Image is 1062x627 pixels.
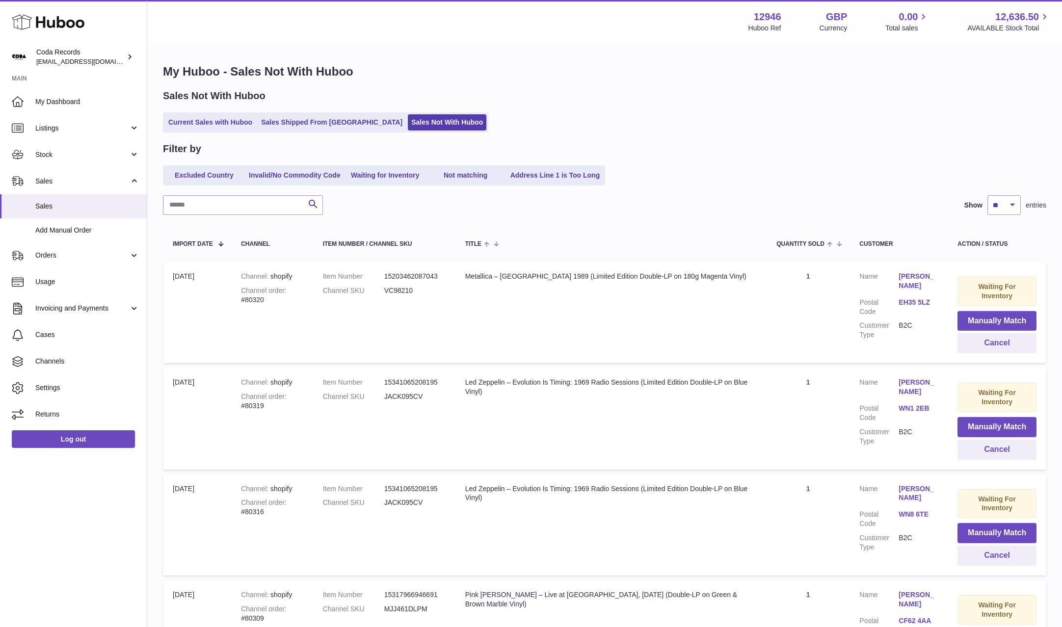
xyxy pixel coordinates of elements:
dt: Customer Type [859,321,899,340]
dt: Item Number [323,378,384,387]
a: Log out [12,430,135,448]
strong: 12946 [754,10,781,24]
a: Sales Shipped From [GEOGRAPHIC_DATA] [258,114,406,131]
dd: 15317966946691 [384,590,446,600]
a: WN1 2EB [899,404,938,413]
a: 12,636.50 AVAILABLE Stock Total [967,10,1050,33]
a: 1 [806,272,810,280]
dd: MJJ461DLPM [384,604,446,614]
div: shopify [241,484,303,494]
dt: Name [859,378,899,399]
strong: GBP [826,10,847,24]
a: CF62 4AA [899,616,938,626]
h2: Filter by [163,142,201,156]
a: 1 [806,485,810,493]
strong: Channel order [241,392,287,400]
a: 1 [806,378,810,386]
img: haz@pcatmedia.com [12,50,27,64]
dd: 15203462087043 [384,272,446,281]
div: shopify [241,378,303,387]
div: Customer [859,241,938,247]
div: Pink [PERSON_NAME] – Live at [GEOGRAPHIC_DATA], [DATE] (Double-LP on Green & Brown Marble Vinyl) [465,590,757,609]
div: Channel [241,241,303,247]
strong: Waiting For Inventory [978,495,1015,512]
button: Manually Match [957,523,1036,543]
dt: Channel SKU [323,498,384,507]
label: Show [964,201,982,210]
dd: JACK095CV [384,392,446,401]
dt: Item Number [323,272,384,281]
dd: B2C [899,533,938,552]
span: Total sales [885,24,929,33]
a: [PERSON_NAME] [899,590,938,609]
div: Coda Records [36,48,125,66]
div: Metallica – [GEOGRAPHIC_DATA] 1989 (Limited Edition Double-LP on 180g Magenta Vinyl) [465,272,757,281]
div: shopify [241,590,303,600]
dt: Item Number [323,590,384,600]
dd: 15341065208195 [384,378,446,387]
span: entries [1026,201,1046,210]
div: #80316 [241,498,303,517]
a: [PERSON_NAME] [899,272,938,290]
strong: Channel order [241,287,287,294]
span: Sales [35,202,139,211]
strong: Waiting For Inventory [978,601,1015,618]
span: Orders [35,251,129,260]
span: Invoicing and Payments [35,304,129,313]
span: Channels [35,357,139,366]
strong: Channel order [241,498,287,506]
dd: B2C [899,321,938,340]
dd: JACK095CV [384,498,446,507]
button: Cancel [957,440,1036,460]
span: Import date [173,241,213,247]
dt: Customer Type [859,533,899,552]
span: 12,636.50 [995,10,1039,24]
a: EH35 5LZ [899,298,938,307]
dt: Customer Type [859,427,899,446]
strong: Waiting For Inventory [978,389,1015,406]
div: #80320 [241,286,303,305]
span: 0.00 [899,10,918,24]
button: Cancel [957,333,1036,353]
dd: B2C [899,427,938,446]
h1: My Huboo - Sales Not With Huboo [163,64,1046,79]
span: [EMAIL_ADDRESS][DOMAIN_NAME] [36,57,144,65]
dt: Channel SKU [323,392,384,401]
span: Add Manual Order [35,226,139,235]
td: [DATE] [163,474,231,575]
dt: Postal Code [859,298,899,316]
a: Excluded Country [165,167,243,183]
strong: Channel [241,378,270,386]
a: 0.00 Total sales [885,10,929,33]
dd: VC98210 [384,286,446,295]
button: Manually Match [957,311,1036,331]
div: shopify [241,272,303,281]
dd: 15341065208195 [384,484,446,494]
button: Manually Match [957,417,1036,437]
a: 1 [806,591,810,599]
dt: Postal Code [859,404,899,422]
a: Current Sales with Huboo [165,114,256,131]
h2: Sales Not With Huboo [163,89,265,103]
strong: Waiting For Inventory [978,283,1015,300]
dt: Name [859,484,899,505]
strong: Channel [241,272,270,280]
a: Sales Not With Huboo [408,114,486,131]
a: Address Line 1 is Too Long [507,167,604,183]
a: Waiting for Inventory [346,167,425,183]
span: Returns [35,410,139,419]
strong: Channel [241,485,270,493]
dt: Channel SKU [323,286,384,295]
a: Invalid/No Commodity Code [245,167,344,183]
span: Usage [35,277,139,287]
div: Led Zeppelin – Evolution Is Timing: 1969 Radio Sessions (Limited Edition Double-LP on Blue Vinyl) [465,378,757,396]
span: Quantity Sold [776,241,824,247]
div: Item Number / Channel SKU [323,241,446,247]
div: Action / Status [957,241,1036,247]
a: [PERSON_NAME] [899,484,938,503]
span: Sales [35,177,129,186]
dt: Postal Code [859,510,899,528]
div: Led Zeppelin – Evolution Is Timing: 1969 Radio Sessions (Limited Edition Double-LP on Blue Vinyl) [465,484,757,503]
span: Cases [35,330,139,340]
strong: Channel order [241,605,287,613]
